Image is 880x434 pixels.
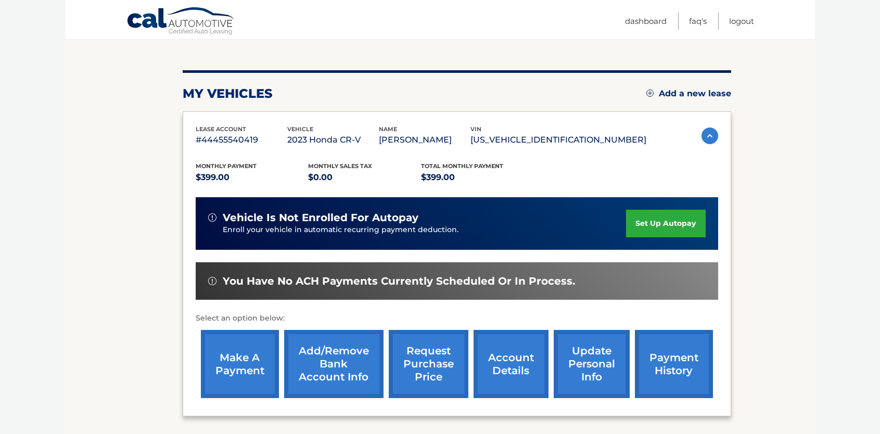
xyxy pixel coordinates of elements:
[284,330,384,398] a: Add/Remove bank account info
[626,210,705,237] a: set up autopay
[183,86,273,101] h2: my vehicles
[379,125,397,133] span: name
[308,162,372,170] span: Monthly sales Tax
[689,12,707,30] a: FAQ's
[196,312,718,325] p: Select an option below:
[625,12,667,30] a: Dashboard
[223,211,418,224] span: vehicle is not enrolled for autopay
[702,127,718,144] img: accordion-active.svg
[470,133,646,147] p: [US_VEHICLE_IDENTIFICATION_NUMBER]
[554,330,630,398] a: update personal info
[308,170,421,185] p: $0.00
[196,133,287,147] p: #44455540419
[208,213,216,222] img: alert-white.svg
[379,133,470,147] p: [PERSON_NAME]
[474,330,549,398] a: account details
[196,170,309,185] p: $399.00
[196,125,246,133] span: lease account
[201,330,279,398] a: make a payment
[470,125,481,133] span: vin
[223,224,627,236] p: Enroll your vehicle in automatic recurring payment deduction.
[208,277,216,285] img: alert-white.svg
[421,162,503,170] span: Total Monthly Payment
[635,330,713,398] a: payment history
[287,125,313,133] span: vehicle
[126,7,236,37] a: Cal Automotive
[646,88,731,99] a: Add a new lease
[646,90,654,97] img: add.svg
[287,133,379,147] p: 2023 Honda CR-V
[389,330,468,398] a: request purchase price
[729,12,754,30] a: Logout
[223,275,575,288] span: You have no ACH payments currently scheduled or in process.
[196,162,257,170] span: Monthly Payment
[421,170,534,185] p: $399.00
